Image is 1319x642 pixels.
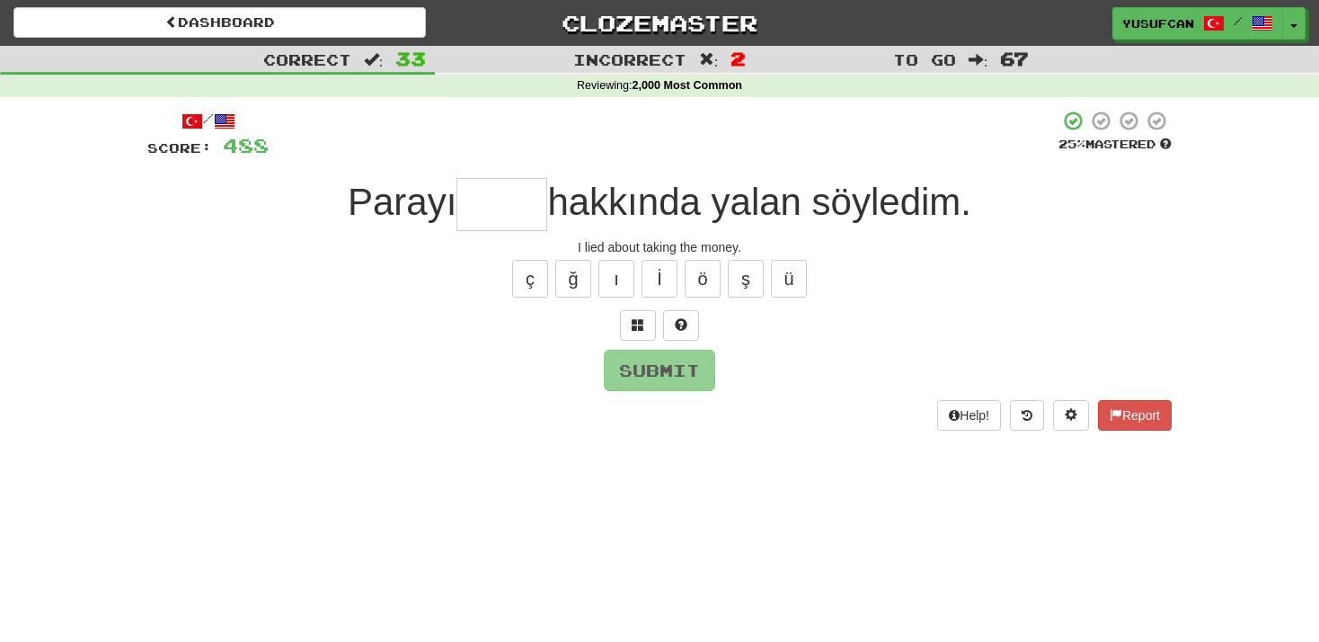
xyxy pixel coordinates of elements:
span: To go [893,50,956,68]
strong: 2,000 Most Common [633,79,742,92]
div: I lied about taking the money. [147,238,1172,256]
span: Correct [263,50,351,68]
button: Switch sentence to multiple choice alt+p [620,310,656,341]
button: ğ [555,260,591,298]
button: Submit [604,350,715,391]
div: Mastered [1058,137,1172,153]
button: Round history (alt+y) [1010,400,1044,431]
span: 67 [1000,48,1029,69]
span: 488 [223,134,269,156]
button: Single letter hint - you only get 1 per sentence and score half the points! alt+h [663,310,699,341]
span: / [1234,14,1243,27]
a: Dashboard [13,7,426,38]
span: Parayı [348,181,456,223]
span: Score: [147,140,212,156]
span: : [364,52,384,67]
span: hakkında yalan söyledim. [547,181,971,223]
button: Report [1098,400,1172,431]
span: yusufcan [1122,15,1194,31]
span: 33 [395,48,426,69]
button: Help! [937,400,1001,431]
a: Clozemaster [453,7,865,39]
button: ş [728,260,764,298]
span: : [969,52,988,67]
button: ı [598,260,634,298]
span: : [699,52,719,67]
button: ç [512,260,548,298]
button: İ [642,260,677,298]
span: 25 % [1058,137,1085,151]
a: yusufcan / [1112,7,1283,40]
div: / [147,110,269,132]
button: ö [685,260,721,298]
span: Incorrect [573,50,686,68]
button: ü [771,260,807,298]
span: 2 [730,48,746,69]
